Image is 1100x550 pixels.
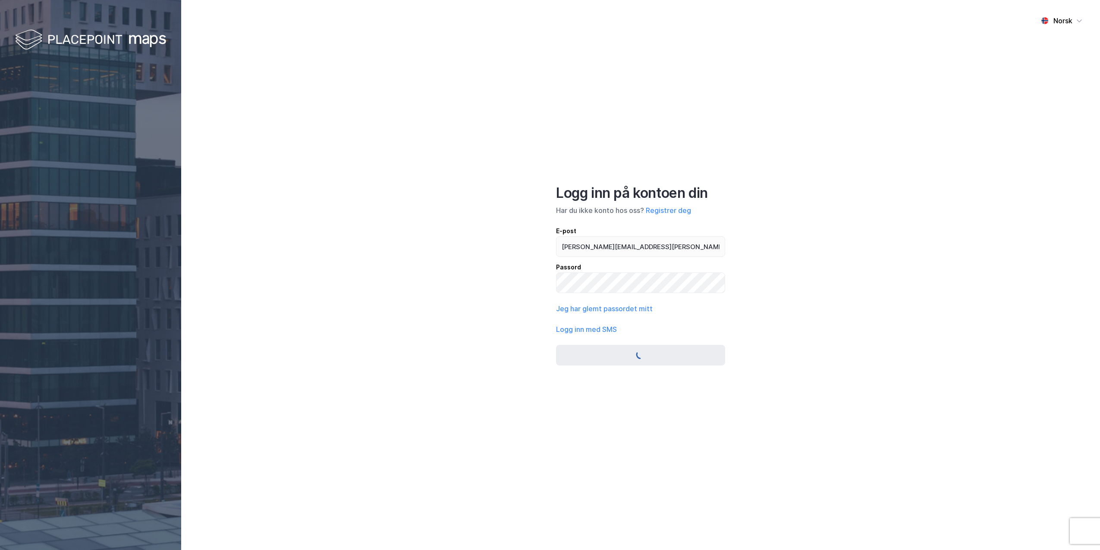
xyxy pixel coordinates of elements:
[15,28,166,53] img: logo-white.f07954bde2210d2a523dddb988cd2aa7.svg
[556,205,725,216] div: Har du ikke konto hos oss?
[556,262,725,272] div: Passord
[556,303,653,314] button: Jeg har glemt passordet mitt
[556,226,725,236] div: E-post
[646,205,691,216] button: Registrer deg
[1053,16,1072,26] div: Norsk
[556,184,725,202] div: Logg inn på kontoen din
[556,324,617,334] button: Logg inn med SMS
[1057,509,1100,550] iframe: Chat Widget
